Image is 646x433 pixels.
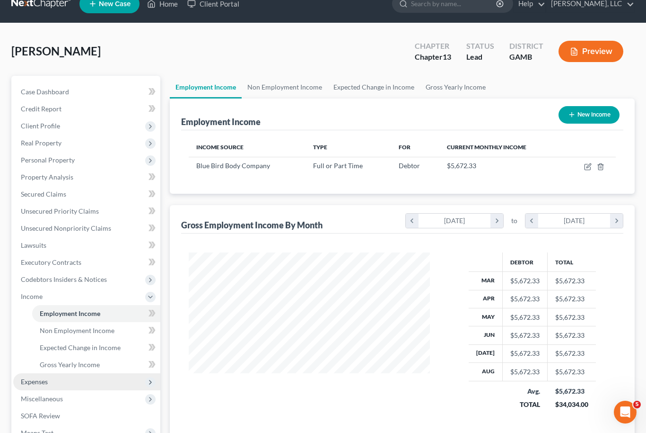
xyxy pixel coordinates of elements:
a: Non Employment Income [32,322,160,339]
div: GAMB [509,52,543,63]
td: $5,672.33 [548,344,596,362]
button: New Income [559,106,620,124]
i: chevron_right [610,214,623,228]
span: Case Dashboard [21,88,69,96]
i: chevron_left [525,214,538,228]
div: $5,672.33 [510,331,540,340]
div: Chapter [415,41,451,52]
a: Non Employment Income [242,76,328,99]
div: $34,034.00 [555,400,588,409]
span: Unsecured Priority Claims [21,207,99,215]
td: $5,672.33 [548,272,596,290]
div: $5,672.33 [510,294,540,304]
span: Executory Contracts [21,258,81,266]
td: $5,672.33 [548,308,596,326]
th: Jun [469,326,503,344]
div: Gross Employment Income By Month [181,219,323,231]
a: Employment Income [32,305,160,322]
th: May [469,308,503,326]
span: Secured Claims [21,190,66,198]
span: Real Property [21,139,61,147]
a: Case Dashboard [13,83,160,100]
span: Income Source [196,144,244,151]
th: [DATE] [469,344,503,362]
th: Total [548,253,596,271]
span: 13 [443,52,451,61]
div: District [509,41,543,52]
div: $5,672.33 [510,276,540,286]
div: [DATE] [419,214,491,228]
td: $5,672.33 [548,290,596,308]
span: Blue Bird Body Company [196,162,270,170]
span: Current Monthly Income [447,144,526,151]
th: Mar [469,272,503,290]
div: Lead [466,52,494,63]
span: Employment Income [40,309,100,317]
span: Debtor [399,162,420,170]
div: Chapter [415,52,451,63]
i: chevron_right [490,214,503,228]
span: to [511,216,517,226]
button: Preview [559,41,623,62]
a: Gross Yearly Income [420,76,491,99]
span: Codebtors Insiders & Notices [21,275,107,283]
th: Debtor [503,253,548,271]
span: Gross Yearly Income [40,361,100,369]
span: Unsecured Nonpriority Claims [21,224,111,232]
span: Full or Part Time [313,162,363,170]
a: SOFA Review [13,407,160,424]
a: Employment Income [170,76,242,99]
th: Aug [469,363,503,381]
iframe: Intercom live chat [614,401,637,424]
th: Apr [469,290,503,308]
span: Lawsuits [21,241,46,249]
span: Personal Property [21,156,75,164]
span: New Case [99,0,131,8]
div: $5,672.33 [510,313,540,322]
span: Income [21,292,43,300]
a: Lawsuits [13,237,160,254]
span: [PERSON_NAME] [11,44,101,58]
a: Expected Change in Income [32,339,160,356]
span: SOFA Review [21,412,60,420]
div: Avg. [510,387,540,396]
a: Executory Contracts [13,254,160,271]
i: chevron_left [406,214,419,228]
span: Miscellaneous [21,395,63,403]
span: 5 [633,401,641,408]
td: $5,672.33 [548,363,596,381]
a: Unsecured Priority Claims [13,203,160,220]
a: Unsecured Nonpriority Claims [13,220,160,237]
div: $5,672.33 [555,387,588,396]
span: Client Profile [21,122,60,130]
div: $5,672.33 [510,349,540,358]
div: $5,672.33 [510,367,540,377]
span: Expenses [21,378,48,386]
a: Secured Claims [13,186,160,203]
a: Credit Report [13,100,160,117]
span: Property Analysis [21,173,73,181]
div: Status [466,41,494,52]
span: For [399,144,410,151]
div: TOTAL [510,400,540,409]
div: [DATE] [538,214,611,228]
span: Non Employment Income [40,326,114,334]
span: Expected Change in Income [40,343,121,352]
div: Employment Income [181,116,261,127]
span: Credit Report [21,105,61,113]
td: $5,672.33 [548,326,596,344]
a: Expected Change in Income [328,76,420,99]
span: Type [313,144,327,151]
a: Gross Yearly Income [32,356,160,373]
a: Property Analysis [13,169,160,186]
span: $5,672.33 [447,162,476,170]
